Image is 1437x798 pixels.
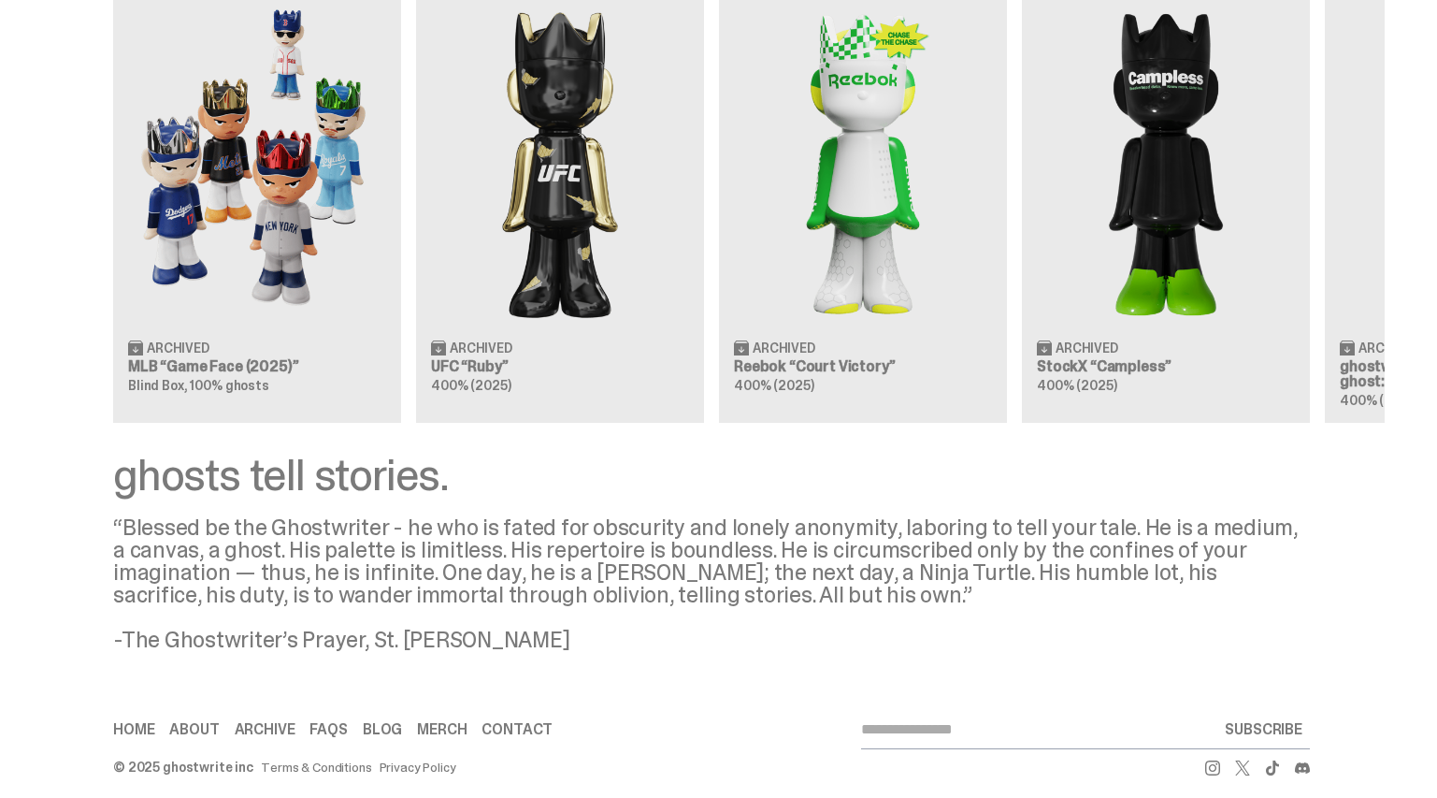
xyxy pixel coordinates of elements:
[380,761,456,774] a: Privacy Policy
[113,761,253,774] div: © 2025 ghostwrite inc
[1358,341,1421,355] span: Archived
[481,722,553,737] a: Contact
[1037,377,1116,394] span: 400% (2025)
[190,377,268,394] span: 100% ghosts
[147,341,209,355] span: Archived
[734,1,992,324] img: Court Victory
[450,341,512,355] span: Archived
[431,1,689,324] img: Ruby
[113,722,154,737] a: Home
[1037,359,1295,374] h3: StockX “Campless”
[734,359,992,374] h3: Reebok “Court Victory”
[169,722,219,737] a: About
[309,722,347,737] a: FAQs
[734,377,813,394] span: 400% (2025)
[113,516,1310,651] div: “Blessed be the Ghostwriter - he who is fated for obscurity and lonely anonymity, laboring to tel...
[363,722,402,737] a: Blog
[417,722,467,737] a: Merch
[128,1,386,324] img: Game Face (2025)
[431,377,510,394] span: 400% (2025)
[113,453,1310,498] div: ghosts tell stories.
[1340,392,1419,409] span: 400% (2025)
[1217,711,1310,748] button: SUBSCRIBE
[431,359,689,374] h3: UFC “Ruby”
[128,359,386,374] h3: MLB “Game Face (2025)”
[753,341,815,355] span: Archived
[1056,341,1118,355] span: Archived
[261,761,371,774] a: Terms & Conditions
[128,377,188,394] span: Blind Box,
[235,722,295,737] a: Archive
[1037,1,1295,324] img: Campless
